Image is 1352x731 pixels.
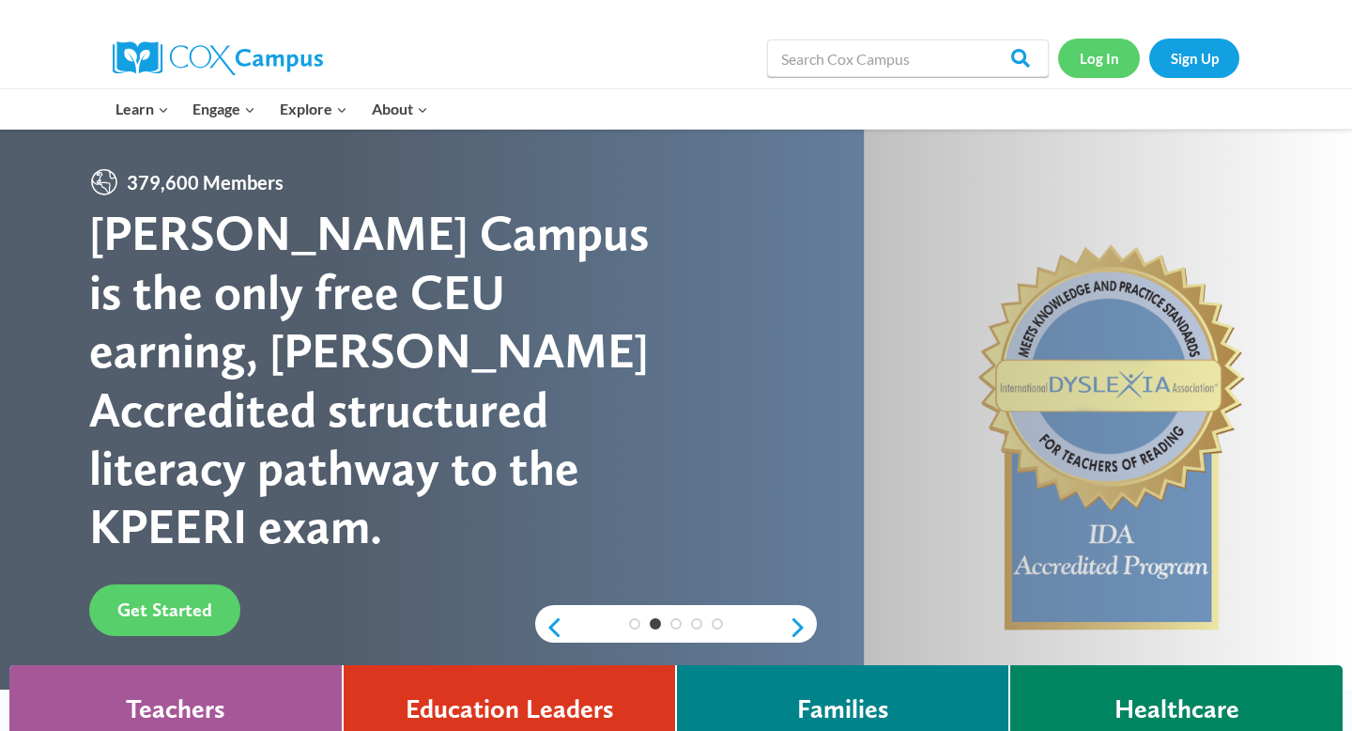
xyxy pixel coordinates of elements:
a: 1 [629,618,640,630]
a: Log In [1058,39,1140,77]
a: 3 [670,618,682,630]
a: 4 [691,618,702,630]
button: Child menu of Learn [103,89,181,129]
h4: Education Leaders [406,693,614,725]
a: previous [535,616,563,639]
a: Get Started [89,584,240,636]
a: next [789,616,817,639]
span: Get Started [117,599,212,621]
button: Child menu of About [360,89,440,129]
h4: Teachers [126,693,225,725]
a: 2 [650,618,661,630]
nav: Primary Navigation [103,89,439,129]
button: Child menu of Engage [181,89,269,129]
h4: Healthcare [1114,693,1239,725]
button: Child menu of Explore [268,89,360,129]
div: [PERSON_NAME] Campus is the only free CEU earning, [PERSON_NAME] Accredited structured literacy p... [89,204,676,555]
a: 5 [712,618,723,630]
input: Search Cox Campus [767,39,1049,77]
a: Sign Up [1149,39,1239,77]
h4: Families [797,693,889,725]
img: Cox Campus [113,41,323,75]
div: content slider buttons [535,609,817,646]
nav: Secondary Navigation [1058,39,1239,77]
span: 379,600 Members [119,167,291,197]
